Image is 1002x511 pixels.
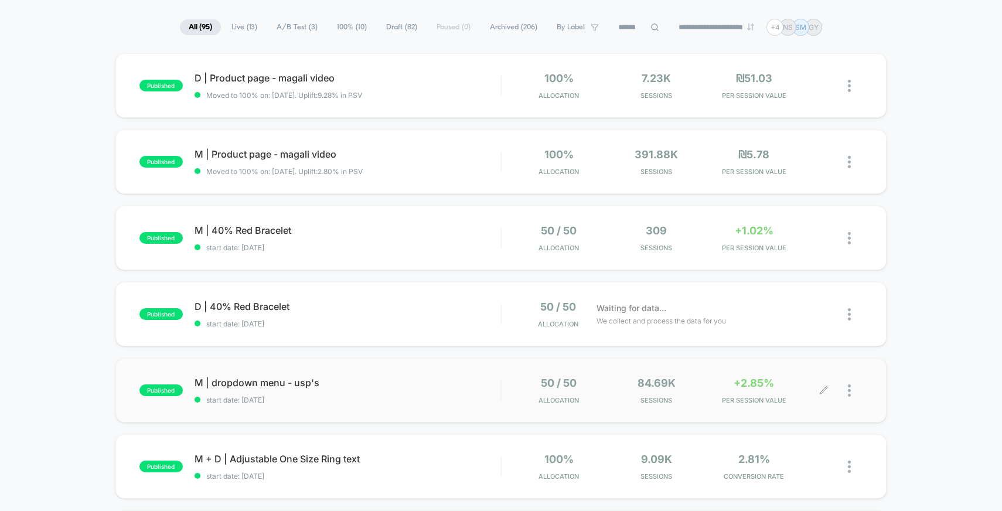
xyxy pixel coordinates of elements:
span: published [139,156,183,168]
span: Moved to 100% on: [DATE] . Uplift: 2.80% in PSV [206,167,363,176]
span: PER SESSION VALUE [708,244,799,252]
p: SM [795,23,806,32]
span: Sessions [611,168,702,176]
span: M | 40% Red Bracelet [195,224,501,236]
span: Allocation [539,168,579,176]
span: Sessions [611,396,702,404]
span: 100% ( 10 ) [328,19,376,35]
img: end [747,23,754,30]
span: Sessions [611,244,702,252]
span: 50 / 50 [540,301,576,313]
span: start date: [DATE] [195,243,501,252]
span: published [139,232,183,244]
span: ₪51.03 [736,72,772,84]
span: Sessions [611,472,702,481]
div: + 4 [766,19,783,36]
img: close [848,156,851,168]
img: close [848,384,851,397]
span: Allocation [539,472,579,481]
span: published [139,80,183,91]
span: D | 40% Red Bracelet [195,301,501,312]
span: 309 [646,224,667,237]
img: close [848,461,851,473]
span: 391.88k [635,148,678,161]
span: M + D | Adjustable One Size Ring text [195,453,501,465]
span: A/B Test ( 3 ) [268,19,326,35]
span: Allocation [538,320,578,328]
span: 50 / 50 [541,377,577,389]
span: 2.81% [738,453,770,465]
span: 9.09k [641,453,672,465]
span: M | dropdown menu - usp's [195,377,501,389]
span: 84.69k [638,377,676,389]
span: CONVERSION RATE [708,472,799,481]
span: 50 / 50 [541,224,577,237]
span: PER SESSION VALUE [708,396,799,404]
span: 100% [544,148,574,161]
img: close [848,308,851,321]
span: By Label [557,23,585,32]
span: 100% [544,453,574,465]
span: 7.23k [642,72,671,84]
span: 100% [544,72,574,84]
span: Sessions [611,91,702,100]
span: D | Product page - magali video [195,72,501,84]
span: +2.85% [734,377,774,389]
span: Moved to 100% on: [DATE] . Uplift: 9.28% in PSV [206,91,362,100]
span: ₪5.78 [738,148,769,161]
span: published [139,308,183,320]
p: NS [783,23,793,32]
span: start date: [DATE] [195,472,501,481]
span: published [139,461,183,472]
img: close [848,80,851,92]
span: Waiting for data... [597,302,666,315]
span: Allocation [539,396,579,404]
span: M | Product page - magali video [195,148,501,160]
span: Allocation [539,91,579,100]
span: All ( 95 ) [180,19,221,35]
span: Draft ( 82 ) [377,19,426,35]
span: PER SESSION VALUE [708,168,799,176]
span: PER SESSION VALUE [708,91,799,100]
span: start date: [DATE] [195,396,501,404]
span: Allocation [539,244,579,252]
span: Live ( 13 ) [223,19,266,35]
span: +1.02% [735,224,773,237]
img: close [848,232,851,244]
span: start date: [DATE] [195,319,501,328]
span: We collect and process the data for you [597,315,726,326]
span: Archived ( 206 ) [481,19,546,35]
p: GY [809,23,819,32]
span: published [139,384,183,396]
